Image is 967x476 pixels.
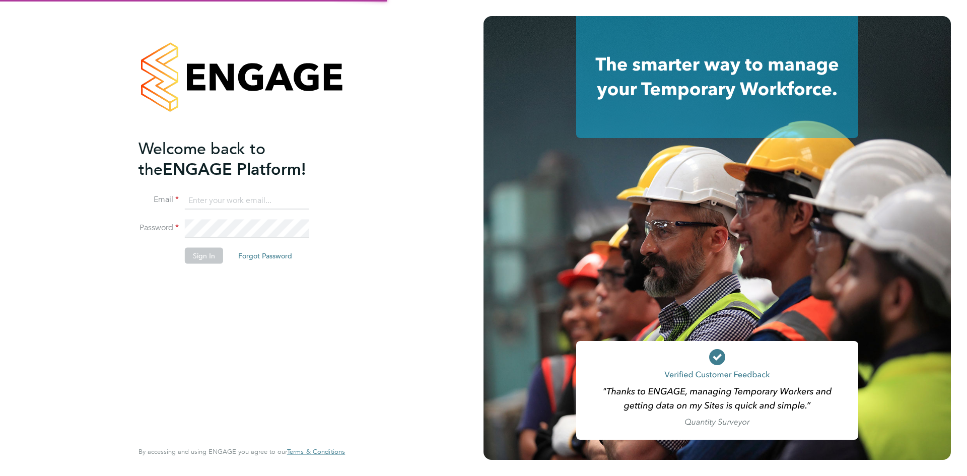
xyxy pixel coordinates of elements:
input: Enter your work email... [185,191,309,210]
h2: ENGAGE Platform! [139,138,335,179]
button: Sign In [185,248,223,264]
a: Terms & Conditions [287,448,345,456]
span: Terms & Conditions [287,447,345,456]
label: Email [139,194,179,205]
span: Welcome back to the [139,139,265,179]
button: Forgot Password [230,248,300,264]
label: Password [139,223,179,233]
span: By accessing and using ENGAGE you agree to our [139,447,345,456]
